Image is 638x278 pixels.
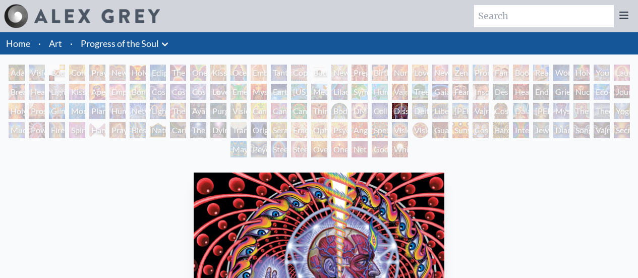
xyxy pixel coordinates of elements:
div: Visionary Origin of Language [29,65,45,81]
div: Networks [130,103,146,119]
div: [PERSON_NAME] [533,103,549,119]
div: Secret Writing Being [614,122,630,138]
div: Symbiosis: Gall Wasp & Oak Tree [352,84,368,100]
div: Cannabis Sutra [271,103,287,119]
div: Human Geometry [109,103,126,119]
div: Breathing [9,84,25,100]
li: · [66,32,77,54]
div: Transfiguration [230,122,247,138]
div: Deities & Demons Drinking from the Milky Pool [412,103,428,119]
div: Ocean of Love Bliss [230,65,247,81]
div: Bardo Being [493,122,509,138]
div: Planetary Prayers [89,103,105,119]
div: Ayahuasca Visitation [190,103,206,119]
div: Contemplation [69,65,85,81]
div: Glimpsing the Empyrean [49,103,65,119]
div: Cannabis Mudra [251,103,267,119]
div: Headache [513,84,529,100]
div: Psychomicrograph of a Fractal Paisley Cherub Feather Tip [331,122,347,138]
div: Body/Mind as a Vibratory Field of Energy [331,103,347,119]
div: Jewel Being [533,122,549,138]
div: Body, Mind, Spirit [49,65,65,81]
div: Kiss of the [MEDICAL_DATA] [69,84,85,100]
a: Progress of the Soul [81,36,159,50]
div: Family [493,65,509,81]
div: Vajra Being [594,122,610,138]
div: Praying [89,65,105,81]
div: Lightweaver [49,84,65,100]
div: Holy Grail [130,65,146,81]
div: Liberation Through Seeing [432,103,448,119]
div: One Taste [190,65,206,81]
div: Promise [473,65,489,81]
div: Diamond Being [553,122,569,138]
div: Ophanic Eyelash [311,122,327,138]
div: Cannabacchus [291,103,307,119]
div: Blessing Hand [130,122,146,138]
div: New Family [432,65,448,81]
div: Insomnia [473,84,489,100]
div: Eclipse [150,65,166,81]
div: Empowerment [109,84,126,100]
div: Mudra [9,122,25,138]
div: Fractal Eyes [291,122,307,138]
div: Spirit Animates the Flesh [69,122,85,138]
div: Mayan Being [230,141,247,157]
div: Despair [493,84,509,100]
div: The Seer [573,103,590,119]
div: Nuclear Crucifixion [573,84,590,100]
div: Hands that See [89,122,105,138]
div: Vajra Horse [392,84,408,100]
div: The Soul Finds It's Way [190,122,206,138]
div: Purging [210,103,226,119]
div: Vajra Guru [473,103,489,119]
input: Search [474,5,614,27]
div: Lightworker [150,103,166,119]
div: Seraphic Transport Docking on the Third Eye [271,122,287,138]
div: DMT - The Spirit Molecule [352,103,368,119]
div: Net of Being [352,141,368,157]
div: Power to the Peaceful [29,122,45,138]
div: Aperture [89,84,105,100]
div: Love Circuit [412,65,428,81]
div: Grieving [553,84,569,100]
div: Zena Lotus [452,65,469,81]
div: Cosmic Elf [473,122,489,138]
div: Love is a Cosmic Force [210,84,226,100]
div: Fear [452,84,469,100]
div: Nature of Mind [150,122,166,138]
div: Wonder [553,65,569,81]
div: Nursing [392,65,408,81]
div: Lilacs [331,84,347,100]
div: Theologue [594,103,610,119]
div: Pregnancy [352,65,368,81]
div: Bond [130,84,146,100]
div: Dying [210,122,226,138]
div: Vision Tree [230,103,247,119]
div: Angel Skin [352,122,368,138]
div: Endarkenment [533,84,549,100]
div: Birth [372,65,388,81]
div: Cosmic Christ [493,103,509,119]
div: Cosmic Creativity [150,84,166,100]
div: Mysteriosa 2 [251,84,267,100]
div: Godself [372,141,388,157]
div: Dissectional Art for Tool's Lateralus CD [392,103,408,119]
div: Holy Fire [9,103,25,119]
div: Eco-Atlas [594,84,610,100]
div: Mystic Eye [553,103,569,119]
div: White Light [392,141,408,157]
div: Kissing [210,65,226,81]
div: Interbeing [513,122,529,138]
div: Cosmic Artist [170,84,186,100]
div: Steeplehead 2 [291,141,307,157]
div: Boo-boo [513,65,529,81]
div: Buddha Embryo [311,65,327,81]
div: New Man New Woman [109,65,126,81]
div: The Shulgins and their Alchemical Angels [170,103,186,119]
div: Song of Vajra Being [573,122,590,138]
div: Journey of the Wounded Healer [614,84,630,100]
div: [PERSON_NAME] [452,103,469,119]
div: Earth Energies [271,84,287,100]
div: One [331,141,347,157]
